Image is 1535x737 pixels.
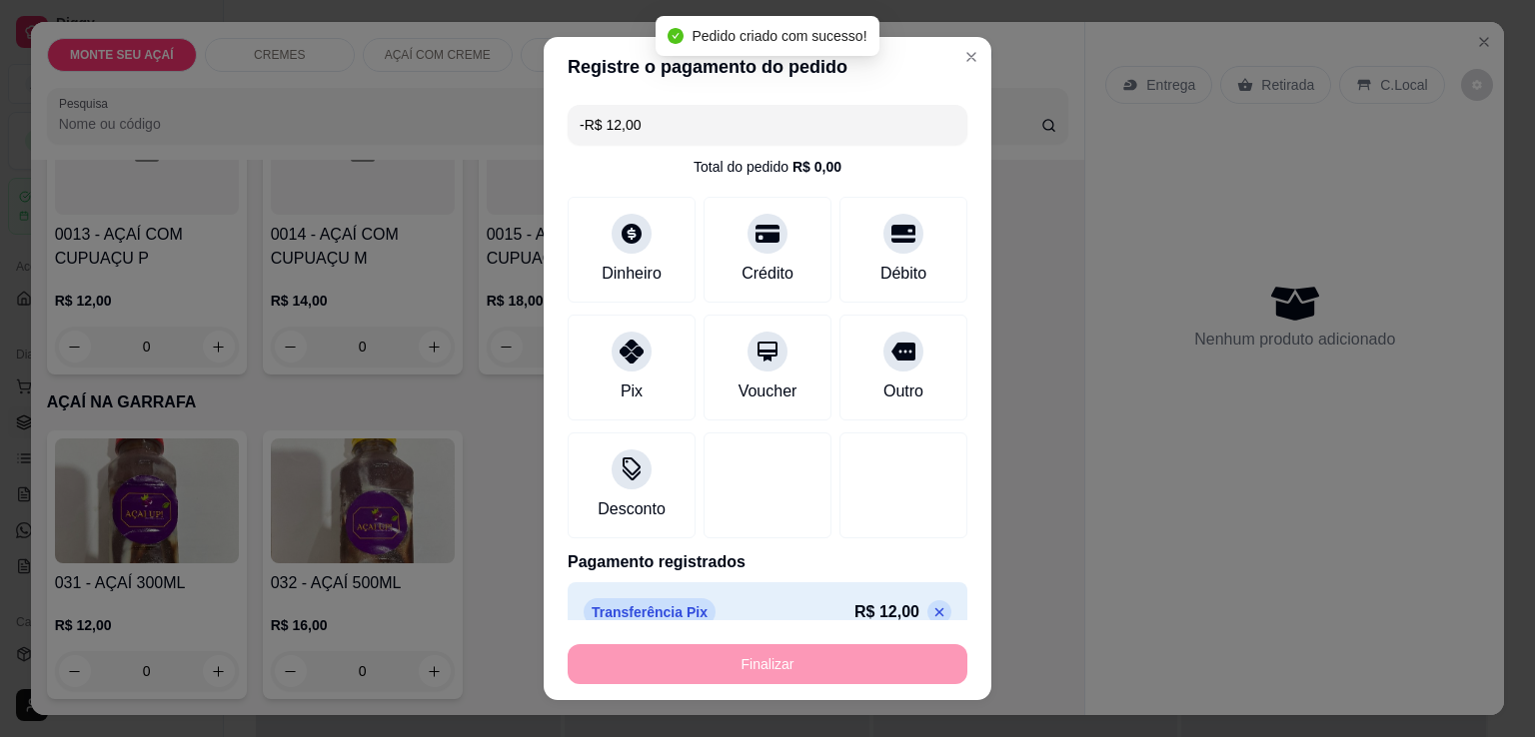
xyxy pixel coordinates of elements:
[792,157,841,177] div: R$ 0,00
[598,497,666,521] div: Desconto
[621,379,643,403] div: Pix
[544,37,991,97] header: Registre o pagamento do pedido
[568,550,967,574] p: Pagamento registrados
[602,262,662,286] div: Dinheiro
[668,28,684,44] span: check-circle
[854,600,919,624] p: R$ 12,00
[880,262,926,286] div: Débito
[739,379,797,403] div: Voucher
[692,28,866,44] span: Pedido criado com sucesso!
[694,157,841,177] div: Total do pedido
[580,105,955,145] input: Ex.: hambúrguer de cordeiro
[955,41,987,73] button: Close
[584,598,716,626] p: Transferência Pix
[883,379,923,403] div: Outro
[742,262,793,286] div: Crédito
